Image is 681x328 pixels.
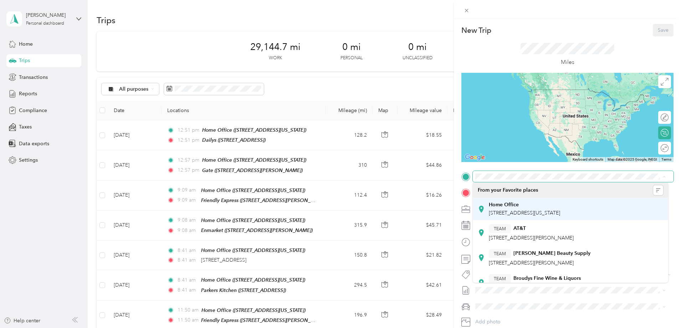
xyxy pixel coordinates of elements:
[513,275,581,282] strong: Broudys Fine Wine & Liquors
[473,317,674,327] button: Add photo
[494,275,506,282] span: TEAM
[561,58,574,67] p: Miles
[489,210,560,216] span: [STREET_ADDRESS][US_STATE]
[513,250,590,257] strong: [PERSON_NAME] Beauty Supply
[573,157,603,162] button: Keyboard shortcuts
[489,224,511,233] button: TEAM
[489,260,574,266] span: [STREET_ADDRESS][PERSON_NAME]
[463,153,487,162] img: Google
[489,235,574,241] span: [STREET_ADDRESS][PERSON_NAME]
[494,225,506,232] span: TEAM
[489,249,511,258] button: TEAM
[478,187,538,193] span: From your Favorite places
[489,202,519,208] strong: Home Office
[489,274,511,283] button: TEAM
[494,250,506,257] span: TEAM
[641,288,681,328] iframe: Everlance-gr Chat Button Frame
[608,157,657,161] span: Map data ©2025 Google, INEGI
[461,25,491,35] p: New Trip
[513,225,526,232] strong: AT&T
[463,153,487,162] a: Open this area in Google Maps (opens a new window)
